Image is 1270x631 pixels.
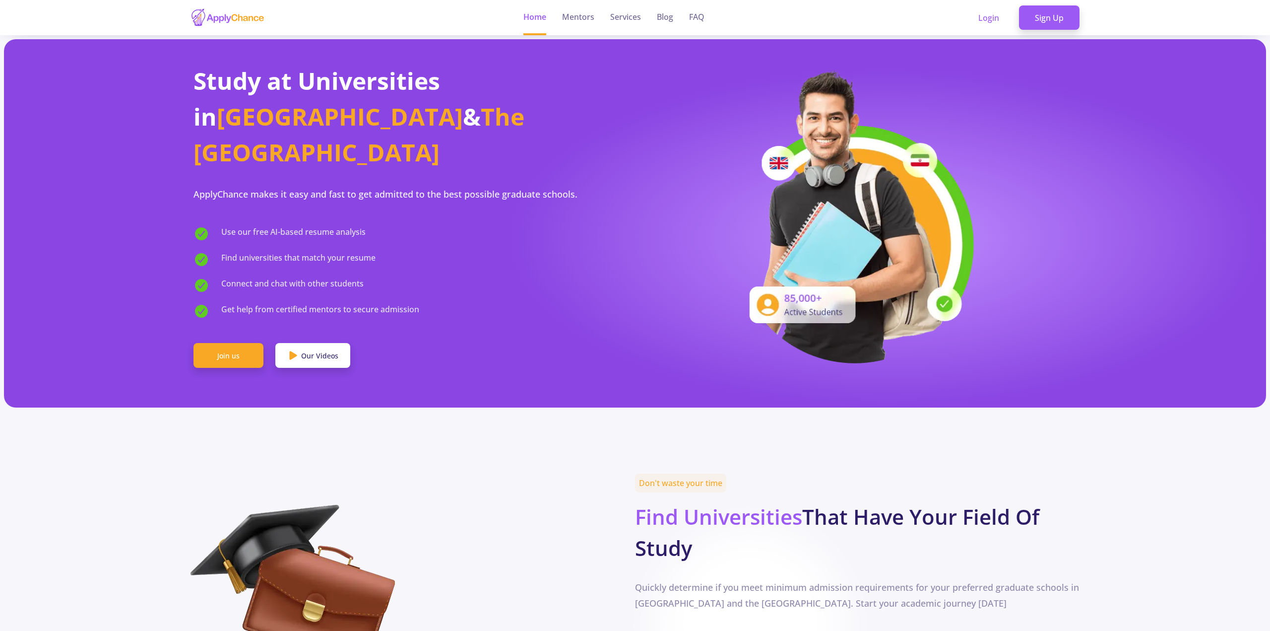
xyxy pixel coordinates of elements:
span: Find Universities [635,502,802,531]
b: That Have Your Field Of Study [635,502,1039,562]
span: Don't waste your time [635,474,726,492]
span: Our Videos [301,351,338,361]
a: Join us [193,343,263,368]
span: & [463,100,481,133]
span: Study at Universities in [193,65,440,133]
span: Get help from certified mentors to secure admission [221,303,419,319]
span: Quickly determine if you meet minimum admission requirements for your preferred graduate schools ... [635,581,1079,609]
span: Connect and chat with other students [221,278,364,293]
span: ApplyChance makes it easy and fast to get admitted to the best possible graduate schools. [193,188,577,200]
span: Find universities that match your resume [221,252,376,268]
img: applychance logo [190,8,265,27]
a: Login [962,5,1015,30]
a: Our Videos [275,343,350,368]
span: Use our free AI-based resume analysis [221,226,366,242]
img: applicant [734,68,977,364]
span: [GEOGRAPHIC_DATA] [217,100,463,133]
a: Sign Up [1019,5,1079,30]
